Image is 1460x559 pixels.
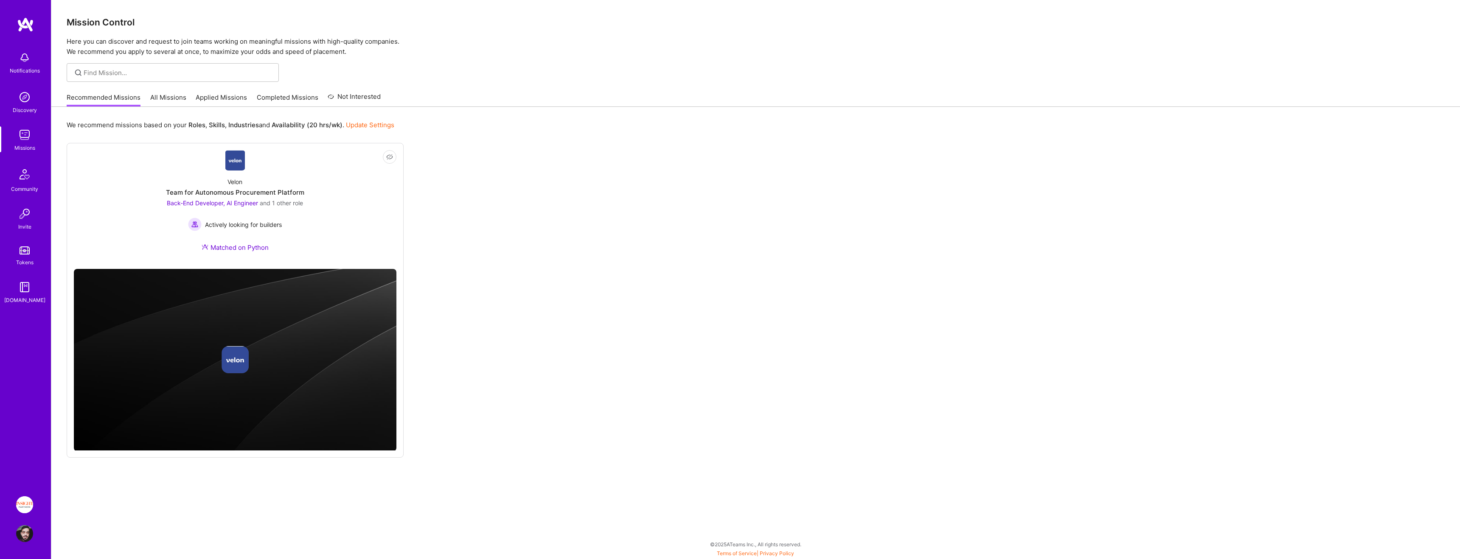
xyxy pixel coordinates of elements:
[14,496,35,513] a: Insight Partners: Data & AI - Sourcing
[167,199,258,207] span: Back-End Developer, AI Engineer
[73,68,83,78] i: icon SearchGrey
[17,17,34,32] img: logo
[67,120,394,129] p: We recommend missions based on your , , and .
[14,143,35,152] div: Missions
[20,246,30,254] img: tokens
[227,177,242,186] div: Velon
[67,36,1445,57] p: Here you can discover and request to join teams working on meaningful missions with high-quality ...
[717,550,757,556] a: Terms of Service
[4,296,45,305] div: [DOMAIN_NAME]
[16,525,33,542] img: User Avatar
[166,188,304,197] div: Team for Autonomous Procurement Platform
[16,205,33,222] img: Invite
[11,184,38,193] div: Community
[272,121,343,129] b: Availability (20 hrs/wk)
[202,243,208,250] img: Ateam Purple Icon
[67,93,140,107] a: Recommended Missions
[51,534,1460,555] div: © 2025 ATeams Inc., All rights reserved.
[16,258,34,267] div: Tokens
[16,89,33,106] img: discovery
[14,164,35,184] img: Community
[13,106,37,115] div: Discovery
[67,17,1445,28] h3: Mission Control
[717,550,794,556] span: |
[225,150,245,170] img: Company Logo
[74,150,396,262] a: Company LogoVelonTeam for Autonomous Procurement PlatformBack-End Developer, AI Engineer and 1 ot...
[196,93,247,107] a: Applied Missions
[16,49,33,66] img: bell
[188,218,202,231] img: Actively looking for builders
[257,93,318,107] a: Completed Missions
[386,154,393,160] i: icon EyeClosed
[74,269,396,451] img: cover
[228,121,259,129] b: Industries
[10,66,40,75] div: Notifications
[760,550,794,556] a: Privacy Policy
[14,525,35,542] a: User Avatar
[16,279,33,296] img: guide book
[260,199,303,207] span: and 1 other role
[205,220,282,229] span: Actively looking for builders
[328,92,381,107] a: Not Interested
[18,222,31,231] div: Invite
[346,121,394,129] a: Update Settings
[150,93,186,107] a: All Missions
[84,68,272,77] input: Find Mission...
[222,346,249,373] img: Company logo
[16,496,33,513] img: Insight Partners: Data & AI - Sourcing
[202,243,269,252] div: Matched on Python
[188,121,205,129] b: Roles
[16,126,33,143] img: teamwork
[209,121,225,129] b: Skills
